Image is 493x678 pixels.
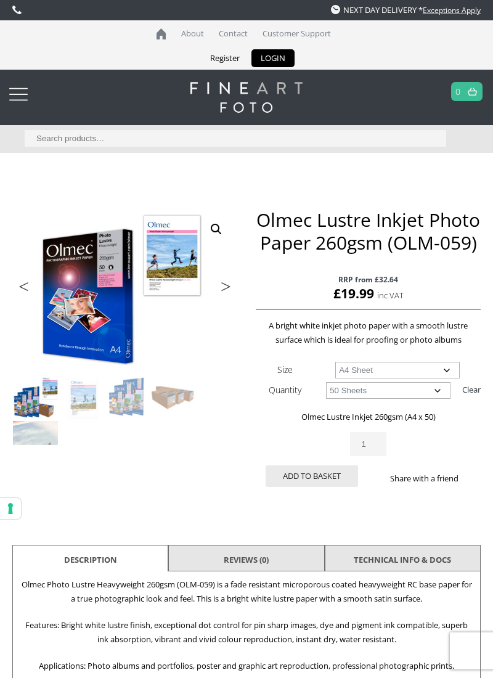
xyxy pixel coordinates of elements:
[455,83,461,100] a: 0
[237,208,462,374] img: Olmec Lustre Inkjet Photo Paper 260gsm (OLM-059) - Image 2
[256,319,481,347] p: A bright white inkjet photo paper with a smooth lustre surface which is ideal for proofing or pho...
[19,659,474,673] p: Applications: Photo albums and portfolios, poster and graphic art reproduction, professional phot...
[256,208,481,254] h1: Olmec Lustre Inkjet Photo Paper 260gsm (OLM-059)
[12,6,22,14] img: phone.svg
[152,375,197,420] img: Olmec Lustre Inkjet Photo Paper 260gsm (OLM-059) - Image 4
[331,4,417,15] span: NEXT DAY DELIVERY
[25,130,446,147] input: Search products…
[350,432,386,456] input: Product quantity
[64,549,117,571] a: Description
[256,272,481,287] span: RRP from £32.64
[13,421,58,466] img: Olmec Lustre Inkjet Photo Paper 260gsm (OLM-059) - Image 5
[256,20,337,47] a: Customer Support
[201,49,249,67] a: Register
[12,208,237,374] img: Olmec-Photo-Lustre-Heavyweight-260gsm_OLM-59_Sheet-Format-Inkjet-Photo-Paper
[175,20,210,47] a: About
[205,218,227,240] a: View full-screen image gallery
[333,285,374,302] bdi: 19.99
[468,88,477,96] img: basket.svg
[383,491,393,500] img: twitter sharing button
[423,5,481,15] a: Exceptions Apply
[269,384,301,396] label: Quantity
[266,465,358,487] button: Add to basket
[369,491,378,500] img: facebook sharing button
[224,549,269,571] a: Reviews (0)
[369,472,481,486] p: Share with a friend
[59,375,104,420] img: Olmec Lustre Inkjet Photo Paper 260gsm (OLM-059) - Image 2
[398,491,408,500] img: email sharing button
[331,5,340,14] img: time.svg
[277,364,293,375] label: Size
[251,49,295,67] a: LOGIN
[213,20,254,47] a: Contact
[354,549,451,571] a: TECHNICAL INFO & DOCS
[333,285,341,302] span: £
[13,375,58,420] img: Olmec Lustre Inkjet Photo Paper 260gsm (OLM-059)
[462,380,481,399] a: Clear options
[190,82,302,113] img: logo-white.svg
[19,578,474,606] p: Olmec Photo Lustre Heavyweight 260gsm (OLM-059) is a fade resistant microporous coated heavyweigh...
[256,410,481,424] p: Olmec Lustre Inkjet 260gsm (A4 x 50)
[105,375,150,420] img: Olmec Lustre Inkjet Photo Paper 260gsm (OLM-059) - Image 3
[19,618,474,647] p: Features: Bright white lustre finish, exceptional dot control for pin sharp images, dye and pigme...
